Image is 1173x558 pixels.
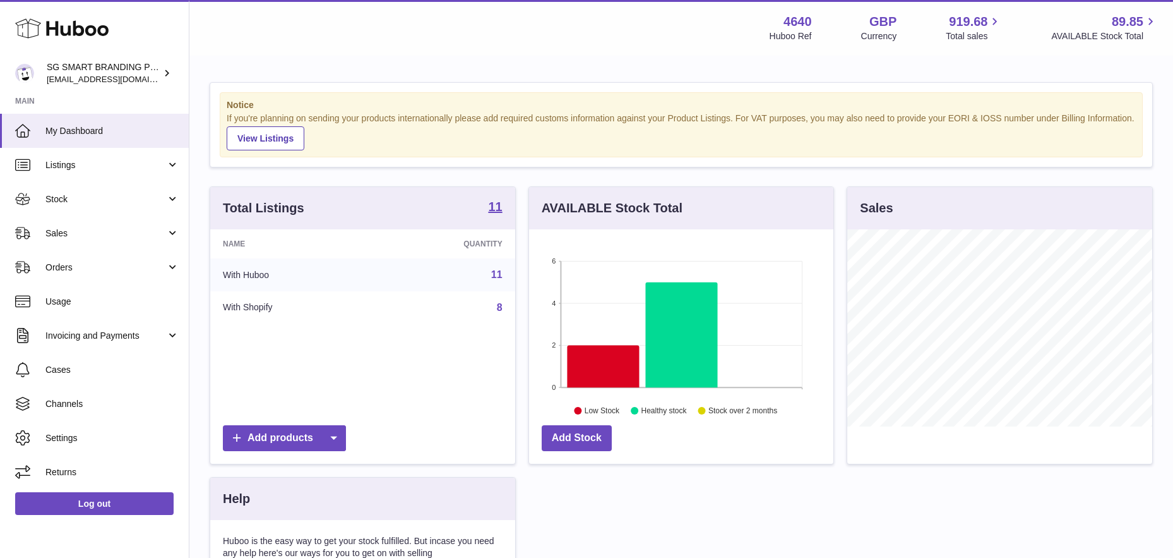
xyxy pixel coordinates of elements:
[708,406,777,415] text: Stock over 2 months
[45,227,166,240] span: Sales
[552,384,556,391] text: 0
[45,159,166,171] span: Listings
[374,229,515,258] th: Quantity
[497,302,503,313] a: 8
[491,269,503,280] a: 11
[1112,13,1143,30] span: 89.85
[210,229,374,258] th: Name
[227,112,1136,150] div: If you're planning on sending your products internationally please add required customs informati...
[15,492,174,515] a: Log out
[15,64,34,83] img: uktopsmileshipping@gmail.com
[1051,30,1158,42] span: AVAILABLE Stock Total
[770,30,812,42] div: Huboo Ref
[210,291,374,324] td: With Shopify
[552,341,556,349] text: 2
[783,13,812,30] strong: 4640
[45,296,179,308] span: Usage
[861,30,897,42] div: Currency
[45,262,166,274] span: Orders
[47,61,160,85] div: SG SMART BRANDING PTE. LTD.
[542,200,682,217] h3: AVAILABLE Stock Total
[45,330,166,342] span: Invoicing and Payments
[860,200,893,217] h3: Sales
[585,406,620,415] text: Low Stock
[552,257,556,265] text: 6
[227,99,1136,111] strong: Notice
[227,126,304,150] a: View Listings
[488,200,502,213] strong: 11
[45,466,179,478] span: Returns
[223,200,304,217] h3: Total Listings
[1051,13,1158,42] a: 89.85 AVAILABLE Stock Total
[946,13,1002,42] a: 919.68 Total sales
[223,425,346,451] a: Add products
[552,300,556,307] text: 4
[45,125,179,137] span: My Dashboard
[869,13,896,30] strong: GBP
[542,425,612,451] a: Add Stock
[210,258,374,291] td: With Huboo
[223,490,250,507] h3: Help
[45,432,179,444] span: Settings
[45,193,166,205] span: Stock
[949,13,987,30] span: 919.68
[47,74,186,84] span: [EMAIL_ADDRESS][DOMAIN_NAME]
[45,364,179,376] span: Cases
[946,30,1002,42] span: Total sales
[488,200,502,215] a: 11
[641,406,687,415] text: Healthy stock
[45,398,179,410] span: Channels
